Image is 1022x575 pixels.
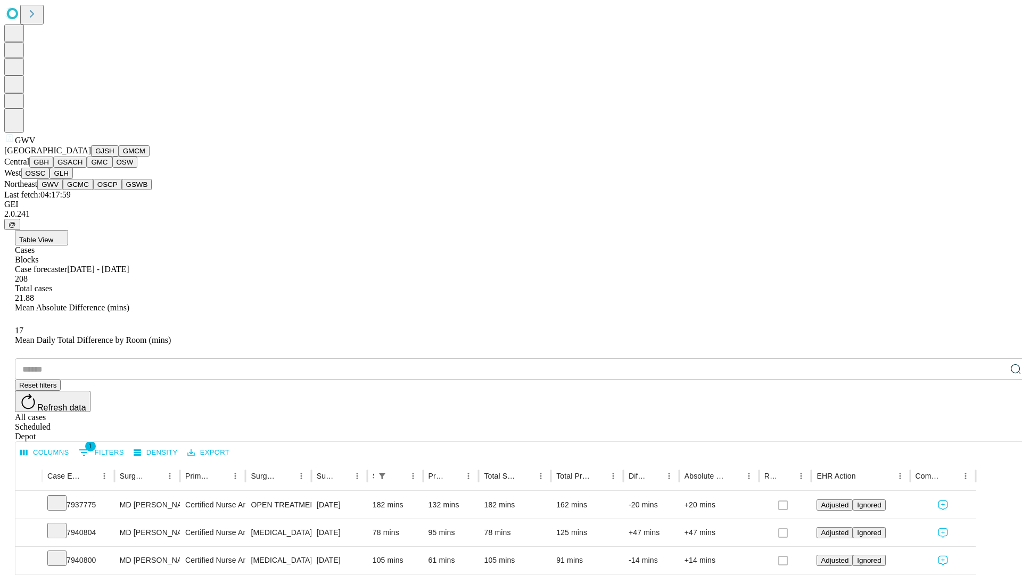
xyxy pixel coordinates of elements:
[15,335,171,344] span: Mean Daily Total Difference by Room (mins)
[15,274,28,283] span: 208
[29,157,53,168] button: GBH
[82,469,97,483] button: Sort
[817,527,853,538] button: Adjusted
[15,284,52,293] span: Total cases
[685,491,754,519] div: +20 mins
[853,499,885,511] button: Ignored
[4,190,71,199] span: Last fetch: 04:17:59
[391,469,406,483] button: Sort
[15,136,35,145] span: GWV
[15,391,90,412] button: Refresh data
[19,236,53,244] span: Table View
[821,501,848,509] span: Adjusted
[556,491,618,519] div: 162 mins
[629,491,674,519] div: -20 mins
[591,469,606,483] button: Sort
[629,547,674,574] div: -14 mins
[461,469,476,483] button: Menu
[853,527,885,538] button: Ignored
[821,529,848,537] span: Adjusted
[685,472,726,480] div: Absolute Difference
[484,491,546,519] div: 182 mins
[893,469,908,483] button: Menu
[21,496,37,515] button: Expand
[47,491,109,519] div: 7937775
[93,179,122,190] button: OSCP
[185,445,232,461] button: Export
[817,555,853,566] button: Adjusted
[4,179,37,188] span: Northeast
[533,469,548,483] button: Menu
[251,472,277,480] div: Surgery Name
[317,519,362,546] div: [DATE]
[21,552,37,570] button: Expand
[428,472,446,480] div: Predicted In Room Duration
[294,469,309,483] button: Menu
[606,469,621,483] button: Menu
[817,499,853,511] button: Adjusted
[741,469,756,483] button: Menu
[185,472,212,480] div: Primary Service
[794,469,809,483] button: Menu
[119,145,150,157] button: GMCM
[350,469,365,483] button: Menu
[335,469,350,483] button: Sort
[53,157,87,168] button: GSACH
[15,380,61,391] button: Reset filters
[406,469,421,483] button: Menu
[779,469,794,483] button: Sort
[76,444,127,461] button: Show filters
[857,501,881,509] span: Ignored
[15,293,34,302] span: 21.88
[122,179,152,190] button: GSWB
[162,469,177,483] button: Menu
[373,547,418,574] div: 105 mins
[9,220,16,228] span: @
[185,491,240,519] div: Certified Nurse Anesthetist
[373,472,374,480] div: Scheduled In Room Duration
[279,469,294,483] button: Sort
[120,547,175,574] div: MD [PERSON_NAME] [PERSON_NAME] Md
[87,157,112,168] button: GMC
[853,555,885,566] button: Ignored
[4,219,20,230] button: @
[120,491,175,519] div: MD [PERSON_NAME] [PERSON_NAME] Md
[428,547,474,574] div: 61 mins
[185,547,240,574] div: Certified Nurse Anesthetist
[19,381,56,389] span: Reset filters
[647,469,662,483] button: Sort
[375,469,390,483] div: 1 active filter
[97,469,112,483] button: Menu
[518,469,533,483] button: Sort
[943,469,958,483] button: Sort
[629,472,646,480] div: Difference
[857,469,872,483] button: Sort
[484,547,546,574] div: 105 mins
[556,547,618,574] div: 91 mins
[37,403,86,412] span: Refresh data
[120,472,146,480] div: Surgeon Name
[15,265,67,274] span: Case forecaster
[185,519,240,546] div: Certified Nurse Anesthetist
[63,179,93,190] button: GCMC
[857,529,881,537] span: Ignored
[21,168,50,179] button: OSSC
[428,519,474,546] div: 95 mins
[556,519,618,546] div: 125 mins
[484,519,546,546] div: 78 mins
[47,547,109,574] div: 7940800
[317,491,362,519] div: [DATE]
[727,469,741,483] button: Sort
[147,469,162,483] button: Sort
[629,519,674,546] div: +47 mins
[112,157,138,168] button: OSW
[817,472,855,480] div: EHR Action
[958,469,973,483] button: Menu
[37,179,63,190] button: GWV
[428,491,474,519] div: 132 mins
[4,168,21,177] span: West
[373,519,418,546] div: 78 mins
[375,469,390,483] button: Show filters
[662,469,677,483] button: Menu
[373,491,418,519] div: 182 mins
